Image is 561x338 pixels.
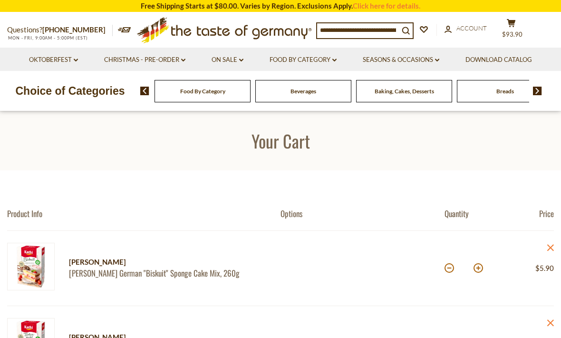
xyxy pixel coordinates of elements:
a: Download Catalog [465,55,532,65]
div: Options [280,209,445,219]
a: [PERSON_NAME] German "Biskuit" Sponge Cake Mix, 260g [69,268,264,278]
a: Seasons & Occasions [363,55,439,65]
span: MON - FRI, 9:00AM - 5:00PM (EST) [7,35,88,40]
a: Baking, Cakes, Desserts [375,88,434,95]
a: Beverages [290,88,316,95]
a: Oktoberfest [29,55,78,65]
div: Product Info [7,209,280,219]
span: Account [456,24,487,32]
a: Breads [496,88,514,95]
button: $93.90 [497,19,525,42]
a: Account [445,23,487,34]
div: Quantity [445,209,499,219]
span: $93.90 [502,30,522,38]
img: previous arrow [140,87,149,95]
p: Questions? [7,24,113,36]
a: [PHONE_NUMBER] [42,25,106,34]
a: Click here for details. [353,1,420,10]
img: next arrow [533,87,542,95]
h1: Your Cart [29,130,532,151]
a: Christmas - PRE-ORDER [104,55,185,65]
img: Kathi German "Biskuit" Sponge Cake Mix, 260g [7,243,55,290]
a: Food By Category [270,55,337,65]
div: [PERSON_NAME] [69,256,264,268]
a: Food By Category [180,88,225,95]
div: Price [499,209,554,219]
span: $5.90 [535,264,554,272]
a: On Sale [212,55,243,65]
